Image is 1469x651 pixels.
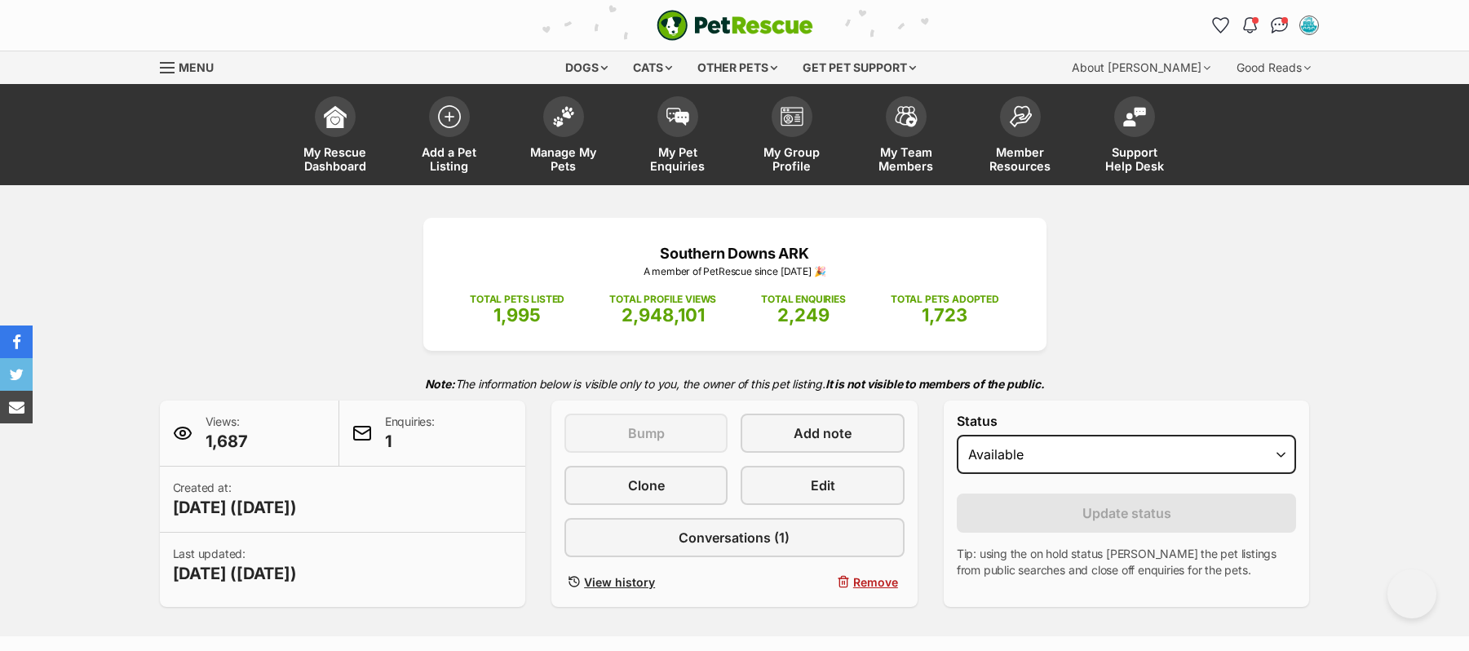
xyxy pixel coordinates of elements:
a: Edit [741,466,904,505]
p: Views: [206,414,248,453]
span: [DATE] ([DATE]) [173,562,297,585]
img: notifications-46538b983faf8c2785f20acdc204bb7945ddae34d4c08c2a6579f10ce5e182be.svg [1243,17,1256,33]
p: Last updated: [173,546,297,585]
span: Menu [179,60,214,74]
span: 1,995 [493,304,541,325]
span: View history [584,573,655,591]
img: group-profile-icon-3fa3cf56718a62981997c0bc7e787c4b2cf8bcc04b72c1350f741eb67cf2f40e.svg [781,107,803,126]
img: team-members-icon-5396bd8760b3fe7c0b43da4ab00e1e3bb1a5d9ba89233759b79545d2d3fc5d0d.svg [895,106,918,127]
a: Menu [160,51,225,81]
div: Other pets [686,51,789,84]
p: Created at: [173,480,297,519]
a: Conversations (1) [564,518,905,557]
span: Support Help Desk [1098,145,1171,173]
button: My account [1296,12,1322,38]
a: View history [564,570,728,594]
span: Add note [794,423,852,443]
span: Edit [811,476,835,495]
span: My Pet Enquiries [641,145,715,173]
img: help-desk-icon-fdf02630f3aa405de69fd3d07c3f3aa587a6932b1a1747fa1d2bba05be0121f9.svg [1123,107,1146,126]
span: My Group Profile [755,145,829,173]
p: TOTAL ENQUIRIES [761,292,845,307]
img: member-resources-icon-8e73f808a243e03378d46382f2149f9095a855e16c252ad45f914b54edf8863c.svg [1009,105,1032,127]
p: A member of PetRescue since [DATE] 🎉 [448,264,1022,279]
span: Conversations (1) [679,528,790,547]
a: Member Resources [963,88,1077,185]
span: Member Resources [984,145,1057,173]
span: 2,948,101 [622,304,705,325]
span: My Team Members [869,145,943,173]
button: Bump [564,414,728,453]
img: Kathleen Keefe profile pic [1301,17,1317,33]
span: Add a Pet Listing [413,145,486,173]
span: 2,249 [777,304,830,325]
iframe: Help Scout Beacon - Open [1387,569,1436,618]
p: The information below is visible only to you, the owner of this pet listing. [160,367,1310,401]
a: My Group Profile [735,88,849,185]
img: add-pet-listing-icon-0afa8454b4691262ce3f59096e99ab1cd57d4a30225e0717b998d2c9b9846f56.svg [438,105,461,128]
span: Bump [628,423,665,443]
strong: It is not visible to members of the public. [825,377,1045,391]
span: Manage My Pets [527,145,600,173]
p: Enquiries: [385,414,435,453]
button: Remove [741,570,904,594]
ul: Account quick links [1208,12,1322,38]
div: Good Reads [1225,51,1322,84]
img: pet-enquiries-icon-7e3ad2cf08bfb03b45e93fb7055b45f3efa6380592205ae92323e6603595dc1f.svg [666,108,689,126]
span: My Rescue Dashboard [299,145,372,173]
span: 1 [385,430,435,453]
p: TOTAL PETS ADOPTED [891,292,999,307]
a: My Pet Enquiries [621,88,735,185]
a: Favourites [1208,12,1234,38]
strong: Note: [425,377,455,391]
p: TOTAL PETS LISTED [470,292,564,307]
span: 1,687 [206,430,248,453]
img: logo-e224e6f780fb5917bec1dbf3a21bbac754714ae5b6737aabdf751b685950b380.svg [657,10,813,41]
a: My Team Members [849,88,963,185]
a: Manage My Pets [507,88,621,185]
a: Conversations [1267,12,1293,38]
button: Notifications [1237,12,1263,38]
p: TOTAL PROFILE VIEWS [609,292,716,307]
p: Tip: using the on hold status [PERSON_NAME] the pet listings from public searches and close off e... [957,546,1297,578]
p: Southern Downs ARK [448,242,1022,264]
div: Get pet support [791,51,927,84]
button: Update status [957,494,1297,533]
div: About [PERSON_NAME] [1060,51,1222,84]
span: [DATE] ([DATE]) [173,496,297,519]
a: PetRescue [657,10,813,41]
a: My Rescue Dashboard [278,88,392,185]
span: Clone [628,476,665,495]
a: Add a Pet Listing [392,88,507,185]
img: chat-41dd97257d64d25036548639549fe6c8038ab92f7586957e7f3b1b290dea8141.svg [1271,17,1288,33]
span: Remove [853,573,898,591]
img: manage-my-pets-icon-02211641906a0b7f246fdf0571729dbe1e7629f14944591b6c1af311fb30b64b.svg [552,106,575,127]
div: Dogs [554,51,619,84]
span: Update status [1082,503,1171,523]
a: Support Help Desk [1077,88,1192,185]
a: Clone [564,466,728,505]
img: dashboard-icon-eb2f2d2d3e046f16d808141f083e7271f6b2e854fb5c12c21221c1fb7104beca.svg [324,105,347,128]
label: Status [957,414,1297,428]
span: 1,723 [922,304,967,325]
div: Cats [622,51,684,84]
a: Add note [741,414,904,453]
